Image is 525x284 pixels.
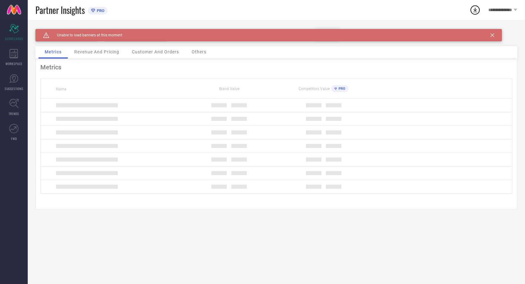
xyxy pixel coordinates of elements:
span: PRO [95,8,104,13]
span: TRENDS [9,111,19,116]
span: FWD [11,136,17,141]
span: Competitors Value [299,87,330,91]
div: Brand [35,29,97,33]
span: Unable to load banners at this moment [49,33,122,37]
div: Open download list [470,4,481,15]
span: WORKSPACE [6,61,22,66]
div: Metrics [40,64,512,71]
span: Brand Value [219,87,239,91]
span: PRO [337,87,345,91]
span: Others [192,49,206,54]
span: SCORECARDS [5,36,23,41]
span: Metrics [45,49,62,54]
span: Revenue And Pricing [74,49,119,54]
span: Name [56,87,66,91]
span: SUGGESTIONS [5,86,23,91]
span: Customer And Orders [132,49,179,54]
span: Partner Insights [35,4,85,16]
